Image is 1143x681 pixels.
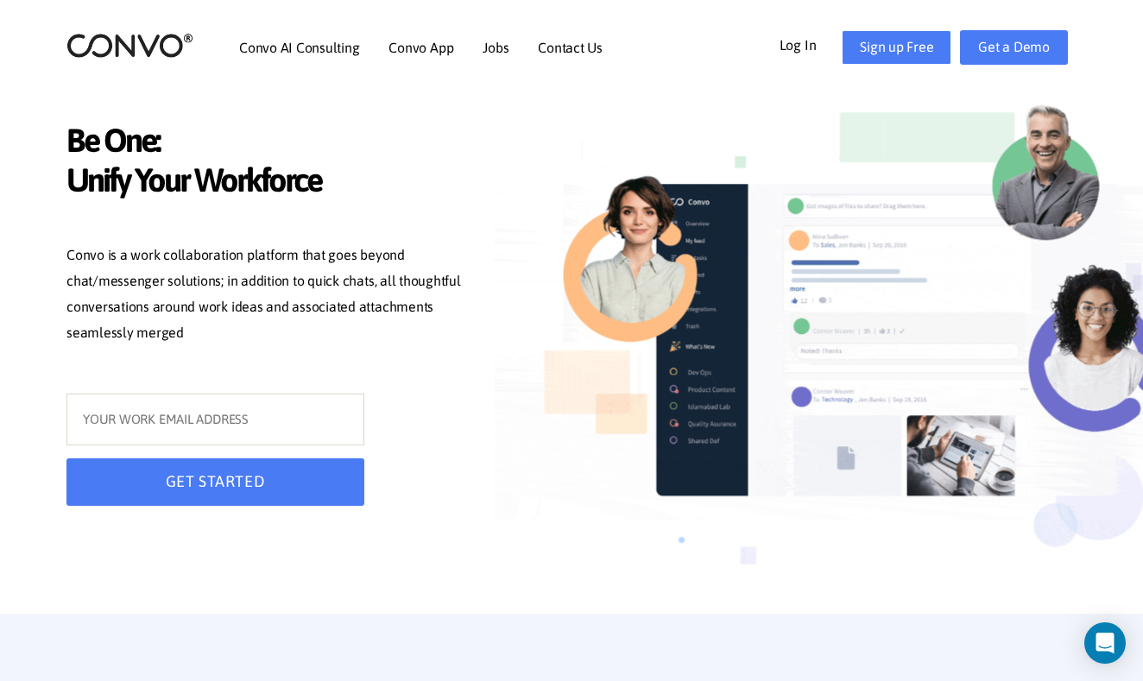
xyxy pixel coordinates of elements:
[1084,622,1126,664] div: Open Intercom Messenger
[960,30,1068,65] a: Get a Demo
[780,30,843,58] a: Log In
[842,30,951,65] a: Sign up Free
[239,41,359,54] a: Convo AI Consulting
[66,32,193,59] img: logo_2.png
[66,394,364,445] input: YOUR WORK EMAIL ADDRESS
[388,41,453,54] a: Convo App
[66,161,472,205] span: Unify Your Workforce
[66,458,364,506] button: GET STARTED
[483,41,508,54] a: Jobs
[538,41,603,54] a: Contact Us
[66,243,472,350] p: Convo is a work collaboration platform that goes beyond chat/messenger solutions; in addition to ...
[66,121,472,165] span: Be One:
